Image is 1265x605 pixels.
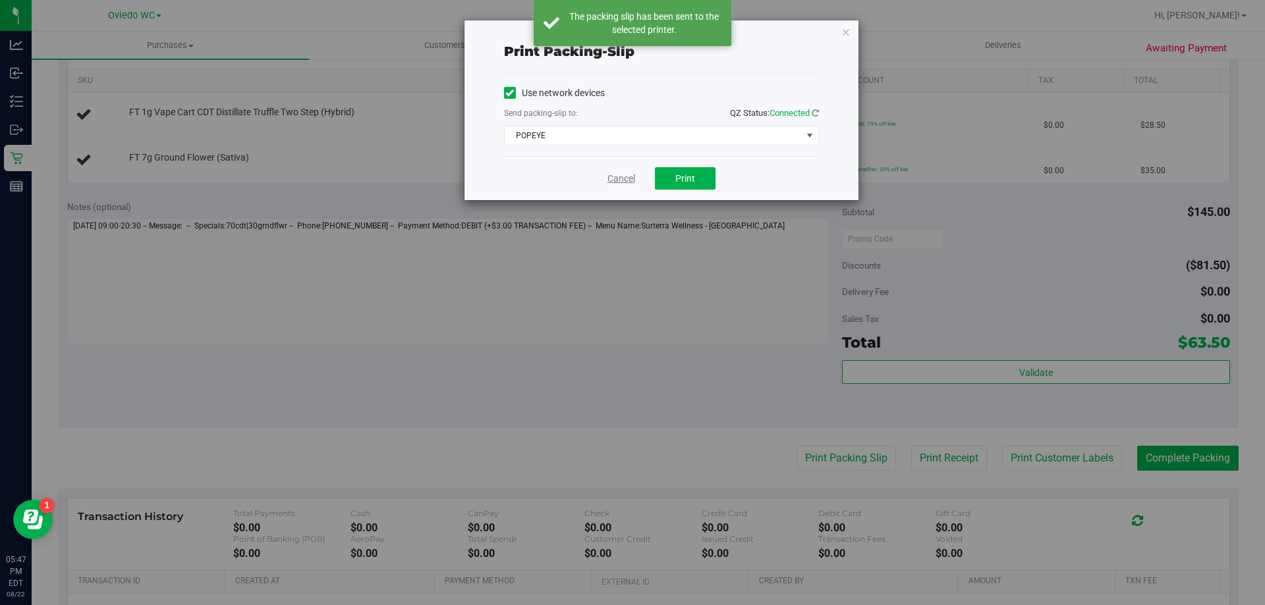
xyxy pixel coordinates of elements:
span: Print packing-slip [504,43,634,59]
iframe: Resource center [13,500,53,539]
a: Cancel [607,172,635,186]
span: select [801,126,818,145]
span: POPEYE [505,126,802,145]
button: Print [655,167,716,190]
label: Use network devices [504,86,605,100]
span: Connected [770,108,810,118]
label: Send packing-slip to: [504,107,578,119]
iframe: Resource center unread badge [39,498,55,513]
span: QZ Status: [730,108,819,118]
div: The packing slip has been sent to the selected printer. [567,10,721,36]
span: Print [675,173,695,184]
